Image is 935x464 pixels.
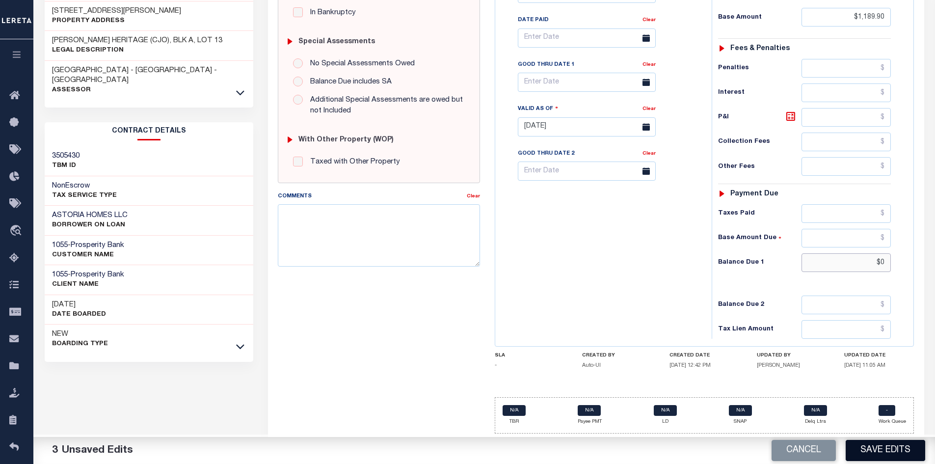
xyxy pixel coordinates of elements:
[654,405,677,416] a: N/A
[305,7,356,19] label: In Bankruptcy
[879,418,906,426] p: Work Queue
[718,64,801,72] h6: Penalties
[278,192,312,201] label: Comments
[495,363,497,368] span: -
[730,45,790,53] h6: Fees & Penalties
[52,85,246,95] p: Assessor
[801,204,891,223] input: $
[45,122,254,140] h2: CONTRACT details
[718,301,801,309] h6: Balance Due 2
[62,445,133,456] span: Unsaved Edits
[578,418,602,426] p: Payee PMT
[503,405,526,416] a: N/A
[52,220,128,230] p: BORROWER ON LOAN
[669,353,739,358] h4: CREATED DATE
[801,253,891,272] input: $
[52,151,80,161] h3: 3505430
[730,190,778,198] h6: Payment due
[757,353,827,358] h4: UPDATED BY
[801,229,891,247] input: $
[52,300,106,310] h3: [DATE]
[518,61,574,69] label: Good Thru Date 1
[52,46,222,55] p: Legal Description
[52,250,124,260] p: CUSTOMER Name
[801,8,891,27] input: $
[844,353,914,358] h4: UPDATED DATE
[729,405,752,416] a: N/A
[52,310,106,320] p: Date Boarded
[518,16,549,25] label: Date Paid
[52,6,181,16] h3: [STREET_ADDRESS][PERSON_NAME]
[757,362,827,369] h5: [PERSON_NAME]
[642,18,656,23] a: Clear
[718,14,801,22] h6: Base Amount
[52,445,58,456] span: 3
[305,58,415,70] label: No Special Assessments Owed
[503,418,526,426] p: TBR
[518,150,574,158] label: Good Thru Date 2
[844,362,914,369] h5: [DATE] 11:05 AM
[578,405,601,416] a: N/A
[801,157,891,176] input: $
[669,362,739,369] h5: [DATE] 12:42 PM
[642,62,656,67] a: Clear
[801,320,891,339] input: $
[305,77,392,88] label: Balance Due includes SA
[305,157,400,168] label: Taxed with Other Property
[495,353,564,358] h4: SLA
[718,138,801,146] h6: Collection Fees
[52,181,117,191] h3: NonEscrow
[801,296,891,314] input: $
[804,418,827,426] p: Delq Ltrs
[52,280,124,290] p: CLIENT Name
[718,210,801,218] h6: Taxes Paid
[729,418,752,426] p: SNAP
[52,241,124,250] h3: -
[52,271,68,278] span: 1055
[52,66,246,85] h3: [GEOGRAPHIC_DATA] - [GEOGRAPHIC_DATA] - [GEOGRAPHIC_DATA]
[801,83,891,102] input: $
[52,339,108,349] p: Boarding Type
[518,73,656,92] input: Enter Date
[52,270,124,280] h3: -
[298,38,375,46] h6: Special Assessments
[718,89,801,97] h6: Interest
[52,242,68,249] span: 1055
[654,418,677,426] p: LD
[52,191,117,201] p: Tax Service Type
[582,362,652,369] h5: Auto-UI
[71,271,124,278] span: Prosperity Bank
[298,136,394,144] h6: with Other Property (WOP)
[518,28,656,48] input: Enter Date
[518,104,558,113] label: Valid as Of
[305,95,465,117] label: Additional Special Assessments are owed but not Included
[642,151,656,156] a: Clear
[518,117,656,136] input: Enter Date
[9,225,25,238] i: travel_explore
[772,440,836,461] button: Cancel
[718,163,801,171] h6: Other Fees
[52,36,222,46] h3: [PERSON_NAME] HERITAGE (CJO), BLK A, LOT 13
[801,133,891,151] input: $
[718,259,801,267] h6: Balance Due 1
[52,161,80,171] p: TBM ID
[801,59,891,78] input: $
[642,107,656,111] a: Clear
[518,162,656,181] input: Enter Date
[879,405,895,416] a: -
[582,353,652,358] h4: CREATED BY
[718,326,801,333] h6: Tax Lien Amount
[718,234,801,242] h6: Base Amount Due
[52,16,181,26] p: Property Address
[801,108,891,127] input: $
[52,211,128,220] h3: ASTORIA HOMES LLC
[71,242,124,249] span: Prosperity Bank
[718,110,801,124] h6: P&I
[846,440,925,461] button: Save Edits
[804,405,827,416] a: N/A
[52,329,108,339] h3: NEW
[467,194,480,199] a: Clear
